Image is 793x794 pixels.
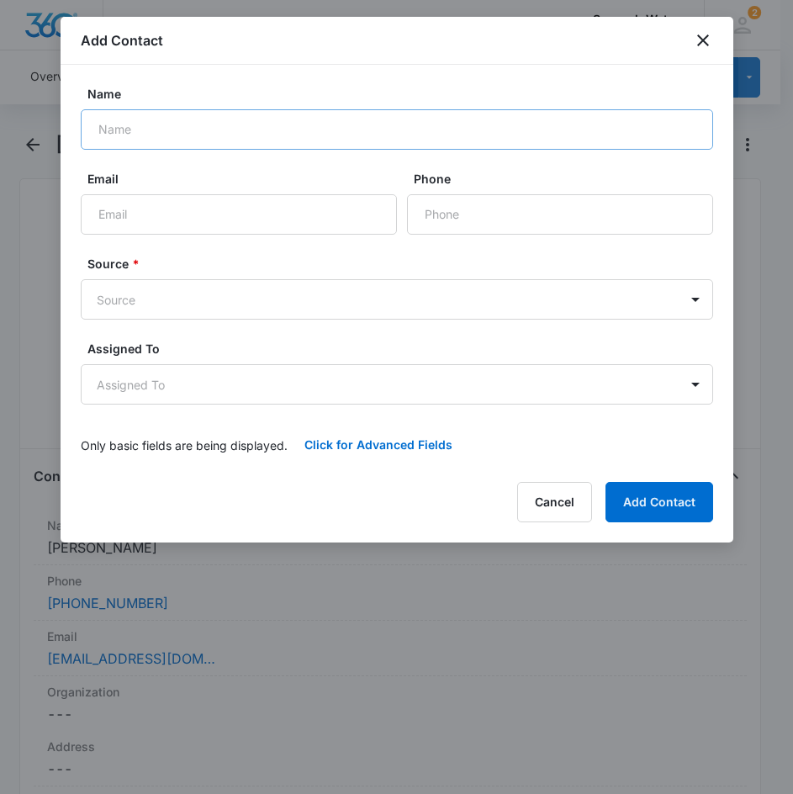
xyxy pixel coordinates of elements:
[414,170,720,188] label: Phone
[288,425,469,465] button: Click for Advanced Fields
[87,255,720,273] label: Source
[517,482,592,522] button: Cancel
[87,340,720,357] label: Assigned To
[87,85,720,103] label: Name
[81,194,397,235] input: Email
[87,170,404,188] label: Email
[407,194,713,235] input: Phone
[81,437,288,454] p: Only basic fields are being displayed.
[81,109,713,150] input: Name
[693,30,713,50] button: close
[605,482,713,522] button: Add Contact
[81,30,163,50] h1: Add Contact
